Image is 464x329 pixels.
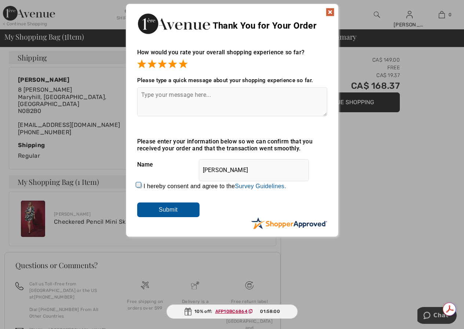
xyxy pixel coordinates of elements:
[137,41,327,70] div: How would you rate your overall shopping experience so far?
[137,202,200,217] input: Submit
[215,309,248,314] ins: AFP10BC6864
[166,304,298,319] div: 10% off:
[137,156,327,174] div: Name
[137,138,327,152] div: Please enter your information below so we can confirm that you received your order and that the t...
[260,308,280,315] span: 01:58:00
[326,8,335,17] img: x
[16,5,31,12] span: Chat
[184,308,191,315] img: Gift.svg
[213,21,317,31] span: Thank You for Your Order
[235,183,286,189] a: Survey Guidelines.
[143,183,286,190] label: I hereby consent and agree to the
[137,11,211,36] img: Thank You for Your Order
[137,77,327,84] div: Please type a quick message about your shopping experience so far.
